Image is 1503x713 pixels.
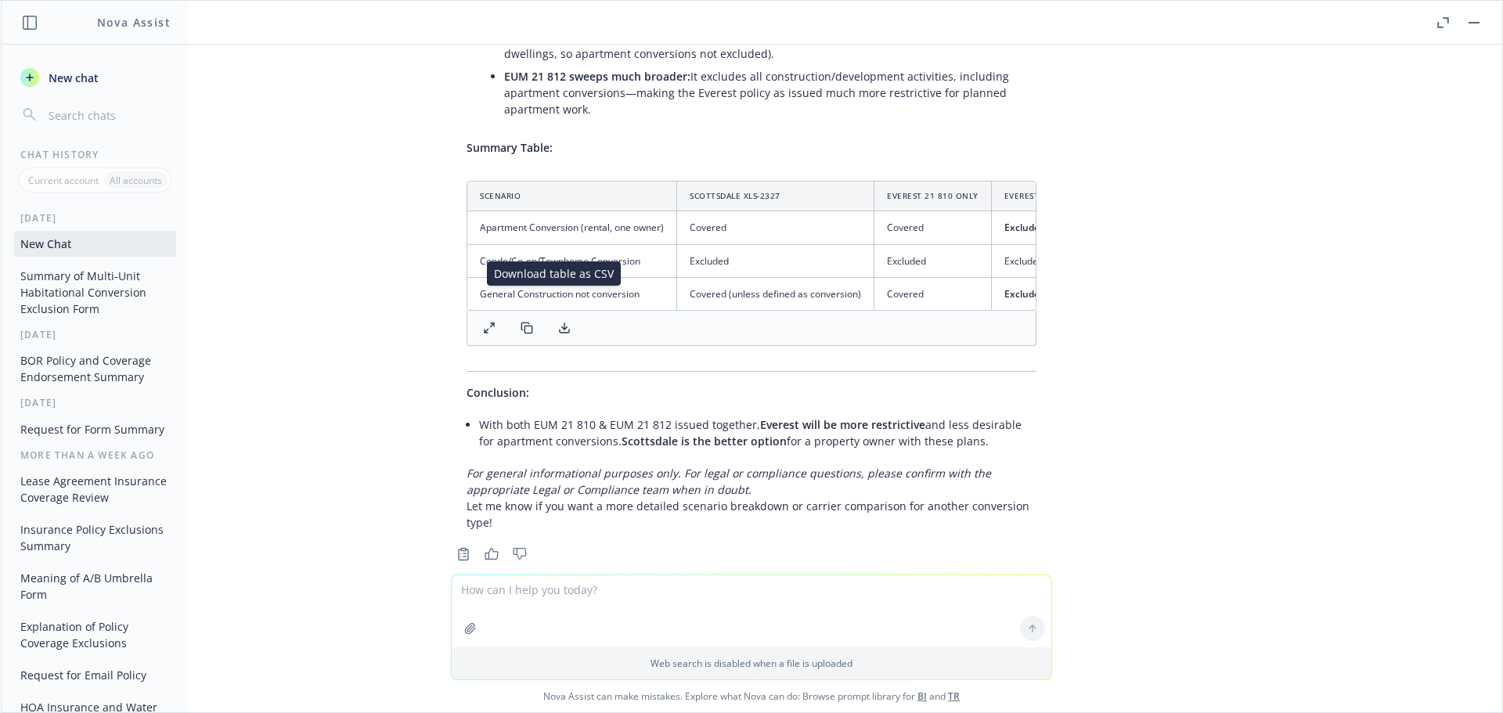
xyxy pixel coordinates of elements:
[2,448,189,462] div: More than a week ago
[917,690,927,703] a: BI
[1004,287,1045,301] span: Excluded
[14,565,176,607] button: Meaning of A/B Umbrella Form
[874,244,992,277] td: Excluded
[2,396,189,409] div: [DATE]
[479,413,1036,452] li: With both EUM 21 810 & EUM 21 812 issued together, and less desirable for apartment conversions. ...
[7,680,1496,712] span: Nova Assist can make mistakes. Explore what Nova can do: Browse prompt library for and
[991,182,1121,211] th: Everest 21 810 + 21 812
[492,6,1036,124] li: The two Everest forms combined (as scheduled in your copy):
[874,182,992,211] th: Everest 21 810 Only
[14,63,176,92] button: New chat
[467,465,1036,531] p: Let me know if you want a more detailed scenario breakdown or carrier comparison for another conv...
[622,434,787,448] span: Scottsdale is the better option
[504,65,1036,121] li: It excludes all construction/development activities, including apartment conversions—making the E...
[461,657,1042,670] p: Web search is disabled when a file is uploaded
[677,244,874,277] td: Excluded
[494,265,614,282] p: Download table as CSV
[14,468,176,510] button: Lease Agreement Insurance Coverage Review
[45,70,99,86] span: New chat
[14,347,176,390] button: BOR Policy and Coverage Endorsement Summary
[467,244,677,277] td: Condo/Co-op/Townhome Conversion
[677,277,874,310] td: Covered (unless defined as conversion)
[507,543,532,565] button: Thumbs down
[14,614,176,656] button: Explanation of Policy Coverage Exclusions
[110,174,162,187] p: All accounts
[677,211,874,244] td: Covered
[874,211,992,244] td: Covered
[97,14,171,31] h1: Nova Assist
[948,690,960,703] a: TR
[14,416,176,442] button: Request for Form Summary
[14,231,176,257] button: New Chat
[467,277,677,310] td: General Construction not conversion
[467,182,677,211] th: Scenario
[14,662,176,688] button: Request for Email Policy
[14,263,176,322] button: Summary of Multi-Unit Habitational Conversion Exclusion Form
[467,140,553,155] span: Summary Table:
[456,547,470,561] svg: Copy to clipboard
[2,148,189,161] div: Chat History
[504,26,1036,65] li: (it, too, only applies to conversion to individually owned dwellings, so apartment conversions no...
[467,466,991,497] em: For general informational purposes only. For legal or compliance questions, please confirm with t...
[28,174,99,187] p: Current account
[677,182,874,211] th: Scottsdale XLS-2327
[45,104,170,126] input: Search chats
[874,277,992,310] td: Covered
[467,211,677,244] td: Apartment Conversion (rental, one owner)
[991,244,1121,277] td: Excluded
[504,69,690,84] span: EUM 21 812 sweeps much broader:
[2,328,189,341] div: [DATE]
[760,417,925,432] span: Everest will be more restrictive
[467,385,529,400] span: Conclusion:
[2,211,189,225] div: [DATE]
[14,517,176,559] button: Insurance Policy Exclusions Summary
[1004,221,1045,234] span: Excluded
